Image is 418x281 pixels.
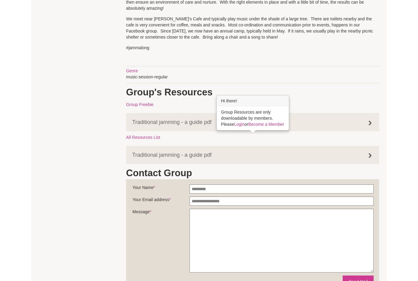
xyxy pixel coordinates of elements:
a: Traditional jamming - a guide pdf [126,146,379,164]
p: We meet near [PERSON_NAME]'s Cafe and typically play music under the shade of a large tree. There... [126,16,379,40]
a: Become a Member [248,122,284,127]
label: Message [132,209,190,218]
a: Login [234,122,244,127]
h3: Hi there! [217,96,289,107]
h1: Group's Resources [126,87,379,99]
div: Group Resources are only downloadable by members. Please or [217,107,289,130]
label: Your Email address [132,197,190,206]
div: Genre [126,68,379,74]
div: Group Freebie [126,102,379,108]
h1: Contact Group [126,167,379,180]
p: #jammalong [126,45,379,51]
div: All Resources List [126,135,379,141]
a: Traditional jamming - a guide pdf [126,113,379,132]
label: Your Name [132,185,190,194]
